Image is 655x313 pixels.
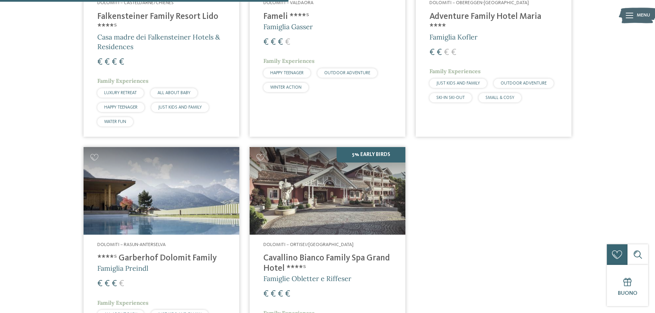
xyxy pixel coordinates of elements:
[437,48,442,57] span: €
[436,81,480,86] span: JUST KIDS AND FAMILY
[97,77,149,84] span: Family Experiences
[618,291,637,296] span: Buono
[157,91,190,95] span: ALL ABOUT BABY
[324,71,370,75] span: OUTDOOR ADVENTURE
[84,147,239,235] img: Cercate un hotel per famiglie? Qui troverete solo i migliori!
[104,105,138,110] span: HAPPY TEENAGER
[271,38,276,47] span: €
[285,290,290,299] span: €
[104,91,137,95] span: LUXURY RETREAT
[250,147,405,235] img: Family Spa Grand Hotel Cavallino Bianco ****ˢ
[158,105,202,110] span: JUST KIDS AND FAMILY
[501,81,547,86] span: OUTDOOR ADVENTURE
[285,38,290,47] span: €
[112,58,117,67] span: €
[97,264,148,272] span: Famiglia Preindl
[429,33,478,41] span: Famiglia Kofler
[97,299,149,306] span: Family Experiences
[429,0,529,5] span: Dolomiti – Obereggen-[GEOGRAPHIC_DATA]
[429,68,481,75] span: Family Experiences
[429,48,435,57] span: €
[263,38,269,47] span: €
[119,58,124,67] span: €
[263,274,351,283] span: Famiglie Obletter e Riffeser
[97,33,220,51] span: Casa madre dei Falkensteiner Hotels & Residences
[119,279,124,288] span: €
[97,0,174,5] span: Dolomiti – Casteldarne/Chienes
[278,290,283,299] span: €
[485,96,514,100] span: SMALL & COSY
[436,96,465,100] span: SKI-IN SKI-OUT
[97,253,226,264] h4: ****ˢ Garberhof Dolomit Family
[104,120,126,124] span: WATER FUN
[97,58,102,67] span: €
[97,12,226,32] h4: Falkensteiner Family Resort Lido ****ˢ
[451,48,456,57] span: €
[270,71,304,75] span: HAPPY TEENAGER
[263,253,392,274] h4: Cavallino Bianco Family Spa Grand Hotel ****ˢ
[97,242,166,247] span: Dolomiti – Rasun-Anterselva
[444,48,449,57] span: €
[97,279,102,288] span: €
[263,290,269,299] span: €
[263,57,315,64] span: Family Experiences
[105,279,110,288] span: €
[263,22,313,31] span: Famiglia Gasser
[270,85,302,90] span: WINTER ACTION
[607,265,648,306] a: Buono
[105,58,110,67] span: €
[429,12,558,32] h4: Adventure Family Hotel Maria ****
[112,279,117,288] span: €
[263,0,314,5] span: Dolomiti – Valdaora
[263,242,353,247] span: Dolomiti – Ortisei/[GEOGRAPHIC_DATA]
[271,290,276,299] span: €
[278,38,283,47] span: €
